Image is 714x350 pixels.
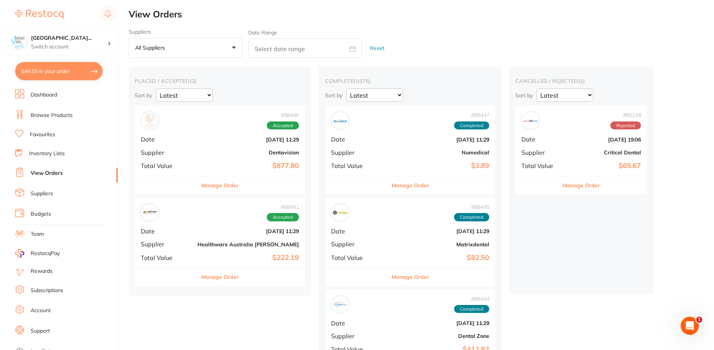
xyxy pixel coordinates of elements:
button: $44.55 in your order [15,62,103,80]
b: Numedical [388,149,489,156]
img: North West Dental Wynyard [12,35,27,50]
img: Dentavision [143,114,157,128]
h2: placed / accepted ( 2 ) [135,78,305,84]
b: Healthware Australia [PERSON_NAME] [198,241,299,247]
img: Matrixdental [333,205,347,220]
span: Supplier [141,149,191,156]
b: [DATE] 11:29 [198,228,299,234]
img: Healthware Australia Ridley [143,205,157,220]
img: Dental Zone [333,297,347,312]
span: Supplier [521,149,559,156]
b: Matrixdental [388,241,489,247]
span: Completed [454,305,489,313]
span: # 88441 [267,204,299,210]
div: Dentavision#88446AcceptedDate[DATE] 11:29SupplierDentavisionTotal Value$877.80Manage Order [135,106,305,194]
a: View Orders [31,170,63,177]
label: Suppliers [129,29,242,35]
span: Rejected [610,121,641,130]
span: # 88445 [454,204,489,210]
span: Date [331,136,382,143]
span: # 88447 [454,112,489,118]
a: Inventory Lists [29,150,65,157]
span: Date [141,228,191,235]
span: Completed [454,121,489,130]
span: Accepted [267,121,299,130]
b: Dental Zone [388,333,489,339]
img: Critical Dental [523,114,538,128]
h2: completed ( 175 ) [325,78,495,84]
a: Browse Products [31,112,73,119]
button: Reset [368,38,387,58]
p: Switch account [31,43,107,51]
a: Dashboard [31,91,57,99]
span: # 88446 [267,112,299,118]
span: Accepted [267,213,299,221]
span: Supplier [331,333,382,339]
b: Critical Dental [565,149,641,156]
button: Manage Order [392,176,429,194]
h4: North West Dental Wynyard [31,34,107,42]
span: 1 [696,317,702,323]
a: Subscriptions [31,287,63,294]
img: Numedical [333,114,347,128]
img: RestocqPay [15,249,24,258]
a: Rewards [31,268,53,275]
b: $222.19 [198,254,299,262]
b: [DATE] 19:06 [565,137,641,143]
p: Sort by [135,92,152,99]
span: Total Value [331,254,382,261]
span: Date [331,320,382,327]
span: Completed [454,213,489,221]
span: Date [521,136,559,143]
button: All suppliers [129,38,242,58]
iframe: Intercom live chat [681,317,699,335]
b: [DATE] 11:29 [388,137,489,143]
b: $877.80 [198,162,299,170]
p: Sort by [515,92,533,99]
a: Suppliers [31,190,53,198]
b: [DATE] 11:29 [198,137,299,143]
a: Favourites [30,131,55,138]
button: Manage Order [392,268,429,286]
label: Date Range [248,30,277,36]
b: [DATE] 11:29 [388,320,489,326]
a: Support [31,327,50,335]
span: Supplier [331,241,382,247]
b: [DATE] 11:29 [388,228,489,234]
button: Manage Order [201,268,239,286]
b: Dentavision [198,149,299,156]
b: $65.67 [565,162,641,170]
span: Date [331,228,382,235]
span: Total Value [141,162,191,169]
span: # 85128 [610,112,641,118]
p: All suppliers [135,44,168,51]
button: Manage Order [201,176,239,194]
b: $3.89 [388,162,489,170]
span: RestocqPay [31,250,60,257]
span: Total Value [521,162,559,169]
h2: View Orders [129,9,714,20]
button: Manage Order [563,176,600,194]
h2: cancelled / rejected ( 1 ) [515,78,647,84]
span: Supplier [141,241,191,247]
b: $82.50 [388,254,489,262]
a: RestocqPay [15,249,60,258]
span: Supplier [331,149,382,156]
a: Budgets [31,210,51,218]
div: Healthware Australia Ridley#88441AcceptedDate[DATE] 11:29SupplierHealthware Australia [PERSON_NAM... [135,198,305,286]
p: Sort by [325,92,342,99]
span: Total Value [141,254,191,261]
input: Select date range [248,39,362,58]
a: Restocq Logo [15,6,64,23]
a: Team [31,230,44,238]
span: Total Value [331,162,382,169]
span: # 88444 [454,296,489,302]
img: Restocq Logo [15,10,64,19]
a: Account [31,307,51,314]
span: Date [141,136,191,143]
